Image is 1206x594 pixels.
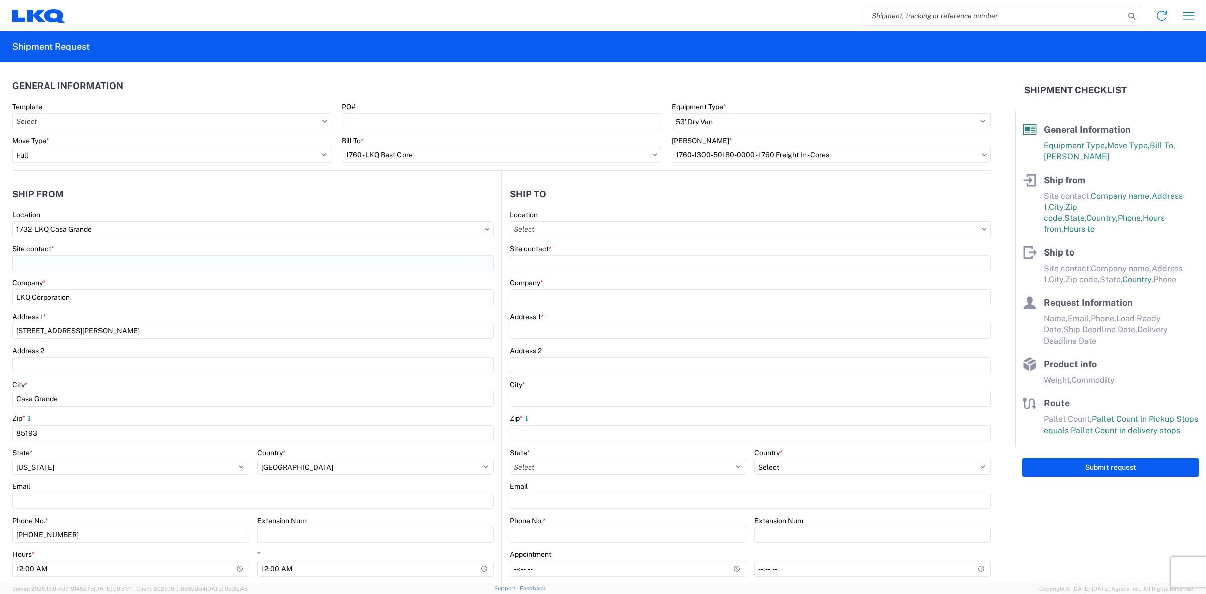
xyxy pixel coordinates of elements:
[1044,414,1198,435] span: Pallet Count in Pickup Stops equals Pallet Count in delivery stops
[494,585,520,591] a: Support
[510,312,544,321] label: Address 1
[510,189,546,199] h2: Ship to
[520,585,545,591] a: Feedback
[510,210,538,219] label: Location
[12,136,49,145] label: Move Type
[1071,375,1115,385] span: Commodity
[1063,325,1137,334] span: Ship Deadline Date,
[510,380,525,389] label: City
[510,221,991,237] input: Select
[342,147,661,163] input: Select
[1091,264,1152,273] span: Company name,
[1044,124,1131,135] span: General Information
[12,278,46,287] label: Company
[12,414,33,423] label: Zip
[754,516,803,525] label: Extension Num
[206,586,248,592] span: [DATE] 09:32:48
[94,586,132,592] span: [DATE] 09:51:11
[510,550,551,559] label: Appointment
[12,346,44,355] label: Address 2
[1044,152,1110,161] span: [PERSON_NAME]
[12,448,33,457] label: State
[1022,458,1199,477] button: Submit request
[1068,314,1091,323] span: Email,
[1091,191,1152,201] span: Company name,
[12,312,46,321] label: Address 1
[1044,247,1074,258] span: Ship to
[1039,584,1194,593] span: Copyright © [DATE]-[DATE] Agistix Inc., All Rights Reserved
[672,147,991,163] input: Select
[1044,398,1070,408] span: Route
[257,448,286,457] label: Country
[1044,359,1097,369] span: Product info
[1024,84,1127,96] h2: Shipment Checklist
[510,516,546,525] label: Phone No.
[1122,275,1153,284] span: Country,
[12,81,123,91] h2: General Information
[1064,213,1086,223] span: State,
[12,550,35,559] label: Hours
[1063,224,1095,234] span: Hours to
[257,516,307,525] label: Extension Num
[12,482,30,491] label: Email
[12,41,90,53] h2: Shipment Request
[510,278,543,287] label: Company
[510,414,531,423] label: Zip
[342,136,364,145] label: Bill To
[1044,414,1092,424] span: Pallet Count,
[12,189,64,199] h2: Ship from
[1065,275,1100,284] span: Zip code,
[672,136,732,145] label: [PERSON_NAME]
[1044,141,1107,150] span: Equipment Type,
[12,113,331,129] input: Select
[1044,297,1133,308] span: Request Information
[1107,141,1150,150] span: Move Type,
[12,586,132,592] span: Server: 2025.18.0-dd719145275
[12,221,494,237] input: Select
[1044,191,1091,201] span: Site contact,
[754,448,783,457] label: Country
[1044,314,1068,323] span: Name,
[864,6,1125,25] input: Shipment, tracking or reference number
[12,244,54,253] label: Site contact
[12,380,28,389] label: City
[1044,175,1085,185] span: Ship from
[1118,213,1143,223] span: Phone,
[12,210,40,219] label: Location
[136,586,248,592] span: Client: 2025.18.0-9839db4
[1150,141,1175,150] span: Bill To,
[510,448,530,457] label: State
[510,482,528,491] label: Email
[1049,275,1065,284] span: City,
[672,102,726,111] label: Equipment Type
[1044,264,1091,273] span: Site contact,
[342,102,355,111] label: PO#
[1091,314,1116,323] span: Phone,
[1044,375,1071,385] span: Weight,
[1100,275,1122,284] span: State,
[1153,275,1176,284] span: Phone
[510,244,552,253] label: Site contact
[510,346,542,355] label: Address 2
[12,102,42,111] label: Template
[12,516,48,525] label: Phone No.
[1049,202,1065,212] span: City,
[1086,213,1118,223] span: Country,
